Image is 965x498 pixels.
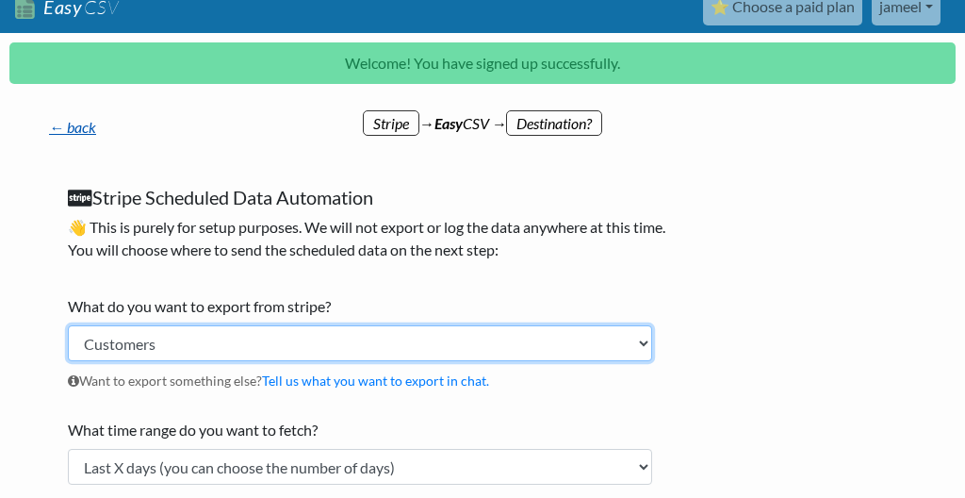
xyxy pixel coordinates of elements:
p: Welcome! You have signed up successfully. [9,42,956,84]
a: Tell us what you want to export in chat. [262,373,489,389]
p: Want to export something else? [68,361,652,390]
label: What do you want to export from stripe? [68,295,652,318]
div: → CSV → [30,93,935,135]
p: 👋 This is purely for setup purposes. We will not export or log the data anywhere at this time. Yo... [68,216,671,261]
h5: Stripe Scheduled Data Automation [68,186,671,208]
iframe: Drift Widget Chat Controller [871,404,942,475]
label: What time range do you want to fetch? [68,419,652,441]
a: ← back [49,118,96,136]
